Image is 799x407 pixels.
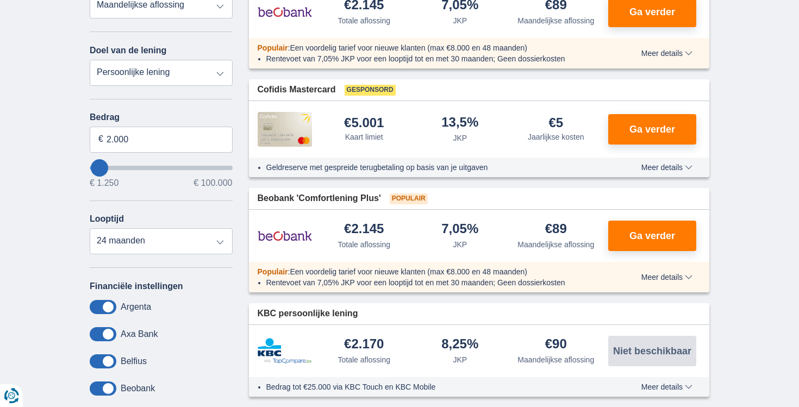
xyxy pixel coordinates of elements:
label: Belfius [121,356,147,366]
div: €2.170 [344,337,384,352]
label: Financiële instellingen [90,281,183,291]
button: Ga verder [608,221,696,251]
button: Ga verder [608,114,696,145]
span: € 100.000 [193,179,232,187]
label: Bedrag [90,112,233,122]
div: Totale aflossing [338,15,390,26]
span: Meer details [641,164,692,171]
div: €5.001 [344,116,384,129]
div: JKP [453,133,467,143]
label: Beobank [121,384,155,393]
img: product.pl.alt Cofidis CC [258,112,312,147]
li: Rentevoet van 7,05% JKP voor een looptijd tot en met 30 maanden; Geen dossierkosten [266,277,602,288]
span: Beobank 'Comfortlening Plus' [258,192,381,205]
button: Meer details [633,49,701,58]
span: Cofidis Mastercard [258,84,336,96]
label: Argenta [121,302,151,312]
div: JKP [453,15,467,26]
div: JKP [453,354,467,365]
span: Populair [390,193,428,204]
div: €5 [548,116,563,129]
div: €2.145 [344,222,384,237]
div: JKP [453,239,467,250]
span: Een voordelig tarief voor nieuwe klanten (max €8.000 en 48 maanden) [290,43,527,52]
div: €89 [545,222,567,237]
span: Meer details [641,49,692,57]
span: Meer details [641,273,692,281]
div: Maandelijkse aflossing [517,15,594,26]
div: Maandelijkse aflossing [517,354,594,365]
li: Bedrag tot €25.000 via KBC Touch en KBC Mobile [266,381,602,392]
div: 7,05% [441,222,478,237]
div: : [249,266,610,277]
div: Totale aflossing [338,354,390,365]
span: Een voordelig tarief voor nieuwe klanten (max €8.000 en 48 maanden) [290,267,527,276]
li: Rentevoet van 7,05% JKP voor een looptijd tot en met 30 maanden; Geen dossierkosten [266,53,602,64]
label: Doel van de lening [90,46,166,55]
span: Ga verder [629,124,675,134]
div: Totale aflossing [338,239,390,250]
span: Meer details [641,383,692,391]
label: Axa Bank [121,329,158,339]
div: 13,5% [441,116,478,130]
span: KBC persoonlijke lening [258,308,358,320]
span: € 1.250 [90,179,118,187]
div: 8,25% [441,337,478,352]
button: Meer details [633,163,701,172]
img: product.pl.alt KBC [258,338,312,364]
span: Populair [258,267,288,276]
div: Maandelijkse aflossing [517,239,594,250]
button: Meer details [633,383,701,391]
div: €90 [545,337,567,352]
span: Ga verder [629,7,675,17]
span: Gesponsord [345,85,396,96]
div: Kaart limiet [345,132,383,142]
span: Ga verder [629,231,675,241]
input: wantToBorrow [90,166,233,170]
img: product.pl.alt Beobank [258,222,312,249]
li: Geldreserve met gespreide terugbetaling op basis van je uitgaven [266,162,602,173]
button: Meer details [633,273,701,281]
div: : [249,42,610,53]
label: Looptijd [90,214,124,224]
span: Populair [258,43,288,52]
div: Jaarlijkse kosten [528,132,584,142]
button: Niet beschikbaar [608,336,696,366]
span: Niet beschikbaar [613,346,691,356]
span: € [98,133,103,146]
